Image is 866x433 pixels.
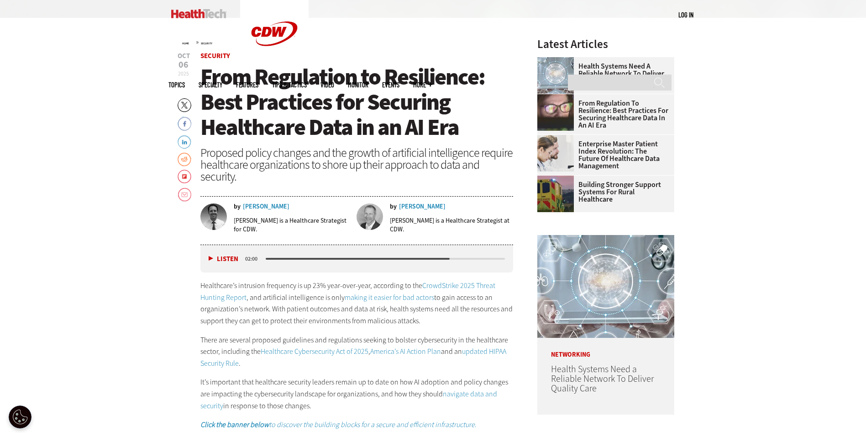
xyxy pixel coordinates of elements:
a: Video [320,81,334,88]
button: Open Preferences [9,406,31,428]
span: From Regulation to Resilience: Best Practices for Securing Healthcare Data in an AI Era [200,62,485,142]
a: navigate data and security [200,389,497,411]
img: medical researchers look at data on desktop monitor [537,135,574,171]
div: Cookie Settings [9,406,31,428]
a: America’s AI Action Plan [370,347,441,356]
a: Log in [678,11,693,19]
a: Tips & Tactics [272,81,307,88]
div: Proposed policy changes and the growth of artificial intelligence require healthcare organization... [200,147,514,182]
img: Healthcare networking [537,235,674,338]
img: Healthcare networking [537,57,574,94]
button: Listen [209,256,238,262]
a: Events [382,81,399,88]
img: Benjamin Sokolow [357,203,383,230]
a: woman wearing glasses looking at healthcare data on screen [537,94,578,102]
strong: Click the banner below [200,420,269,429]
a: Click the banner belowto discover the building blocks for a secure and efficient infrastructure. [200,420,477,429]
a: CrowdStrike 2025 Threat Hunting Report [200,281,495,302]
span: More [413,81,432,88]
p: Healthcare’s intrusion frequency is up 23% year-over-year, according to the , and artificial inte... [200,280,514,326]
a: CDW [240,60,309,70]
a: [PERSON_NAME] [399,203,446,210]
em: to discover the building blocks for a secure and efficient infrastructure. [200,420,477,429]
a: ambulance driving down country road at sunset [537,176,578,183]
div: User menu [678,10,693,20]
a: From Regulation to Resilience: Best Practices for Securing Healthcare Data in an AI Era [537,100,669,129]
a: [PERSON_NAME] [243,203,289,210]
img: ambulance driving down country road at sunset [537,176,574,212]
p: Networking [537,338,674,358]
span: Topics [168,81,185,88]
img: Lee Pierce [200,203,227,230]
div: media player [200,245,514,273]
span: by [390,203,397,210]
a: Healthcare Cybersecurity Act of 2025 [261,347,368,356]
a: Building Stronger Support Systems for Rural Healthcare [537,181,669,203]
p: [PERSON_NAME] is a Healthcare Strategist at CDW. [390,216,513,234]
img: woman wearing glasses looking at healthcare data on screen [537,94,574,131]
a: Health Systems Need a Reliable Network To Deliver Quality Care [551,363,654,395]
span: by [234,203,241,210]
div: duration [244,255,264,263]
a: making it easier for bad actors [345,293,434,302]
a: MonITor [348,81,368,88]
p: [PERSON_NAME] is a Healthcare Strategist for CDW. [234,216,351,234]
a: Enterprise Master Patient Index Revolution: The Future of Healthcare Data Management [537,140,669,170]
p: It’s important that healthcare security leaders remain up to date on how AI adoption and policy c... [200,376,514,412]
a: Features [236,81,258,88]
p: There are several proposed guidelines and regulations seeking to bolster cybersecurity in the hea... [200,334,514,369]
a: medical researchers look at data on desktop monitor [537,135,578,142]
img: Home [171,9,226,18]
span: Specialty [199,81,222,88]
a: updated HIPAA Security Rule [200,347,506,368]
